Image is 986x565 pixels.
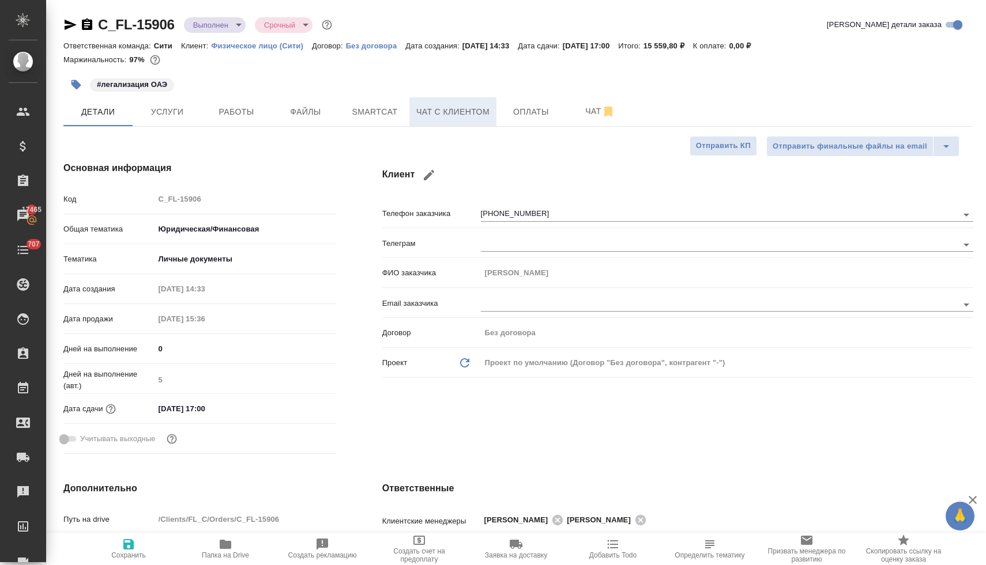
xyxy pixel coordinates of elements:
p: 0,00 ₽ [729,41,760,50]
input: Пустое поле [155,511,336,528]
span: 707 [21,238,47,250]
input: ✎ Введи что-нибудь [155,340,336,357]
p: Маржинальность: [63,55,129,64]
div: split button [766,136,959,157]
button: Скопировать ссылку на оценку заказа [855,533,952,565]
button: Папка на Drive [177,533,274,565]
input: Пустое поле [481,264,973,281]
button: Создать рекламацию [274,533,371,565]
button: Добавить тэг [63,72,89,97]
a: 707 [3,236,43,264]
p: 97% [129,55,147,64]
p: ФИО заказчика [382,267,481,279]
p: Договор [382,327,481,339]
p: Итого: [618,41,643,50]
p: Без договора [346,41,406,50]
p: Дата создания [63,283,155,295]
p: Клиентские менеджеры [382,515,481,527]
span: Создать счет на предоплату [378,547,461,563]
div: Юридическая/Финансовая [155,219,336,239]
span: Отправить КП [696,139,751,153]
button: Призвать менеджера по развитию [758,533,855,565]
button: Если добавить услуги и заполнить их объемом, то дата рассчитается автоматически [103,401,118,416]
p: Дата продажи [63,313,155,325]
span: Папка на Drive [202,551,249,559]
p: [DATE] 17:00 [563,41,619,50]
button: 🙏 [946,502,974,530]
button: Срочный [261,20,299,30]
a: Без договора [346,40,406,50]
div: Выполнен [184,17,246,33]
span: Определить тематику [675,551,744,559]
button: Open [958,297,974,313]
p: [DATE] 14:33 [462,41,518,50]
input: Пустое поле [155,371,336,388]
button: Заявка на доставку [468,533,564,565]
button: Выполнен [190,20,232,30]
span: Оплаты [503,105,559,119]
p: 15 559,80 ₽ [643,41,693,50]
span: Заявка на доставку [485,551,547,559]
span: Smartcat [347,105,402,119]
span: [PERSON_NAME] [484,514,555,526]
p: #легализация ОАЭ [97,79,167,90]
p: Дата сдачи [63,403,103,415]
div: Личные документы [155,249,336,269]
div: Выполнен [255,17,313,33]
p: К оплате: [693,41,729,50]
span: Создать рекламацию [288,551,357,559]
input: ✎ Введи что-нибудь [155,400,255,417]
p: Дата сдачи: [518,41,562,50]
span: Учитывать выходные [80,433,156,445]
p: Тематика [63,253,155,265]
input: Пустое поле [155,191,336,207]
p: Дней на выполнение [63,343,155,355]
button: 347.36 RUB; [148,52,163,67]
h4: Основная информация [63,161,336,175]
span: Скопировать ссылку на оценку заказа [862,547,945,563]
button: Добавить Todo [564,533,661,565]
span: легализация ОАЭ [89,79,175,89]
span: Услуги [140,105,195,119]
a: C_FL-15906 [98,17,175,32]
h4: Дополнительно [63,481,336,495]
h4: Ответственные [382,481,973,495]
p: Сити [154,41,181,50]
svg: Отписаться [601,105,615,119]
button: Создать счет на предоплату [371,533,468,565]
button: Open [958,207,974,223]
button: Сохранить [80,533,177,565]
p: Дата создания: [405,41,462,50]
button: Скопировать ссылку для ЯМессенджера [63,18,77,32]
p: Email заказчика [382,298,481,309]
p: Клиент: [181,41,211,50]
p: Телефон заказчика [382,208,481,219]
button: Определить тематику [661,533,758,565]
span: Работы [209,105,264,119]
p: Телеграм [382,238,481,249]
span: Файлы [278,105,333,119]
p: Код [63,194,155,205]
input: Пустое поле [481,324,973,341]
h4: Клиент [382,161,973,189]
span: 🙏 [950,504,970,528]
p: Ответственная команда: [63,41,154,50]
span: Сохранить [111,551,146,559]
a: Физическое лицо (Сити) [211,40,312,50]
p: Общая тематика [63,223,155,235]
span: 17465 [15,204,48,215]
span: [PERSON_NAME] [567,514,638,526]
button: Отправить КП [690,136,757,156]
span: Чат с клиентом [416,105,490,119]
input: Пустое поле [155,310,255,327]
a: 17465 [3,201,43,230]
span: Призвать менеджера по развитию [765,547,848,563]
span: Отправить финальные файлы на email [773,140,927,153]
button: Open [958,237,974,253]
div: [PERSON_NAME] [484,513,567,527]
span: Добавить Todo [589,551,637,559]
div: [PERSON_NAME] [567,513,650,527]
span: Чат [573,104,628,119]
p: Физическое лицо (Сити) [211,41,312,50]
input: Пустое поле [155,280,255,297]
